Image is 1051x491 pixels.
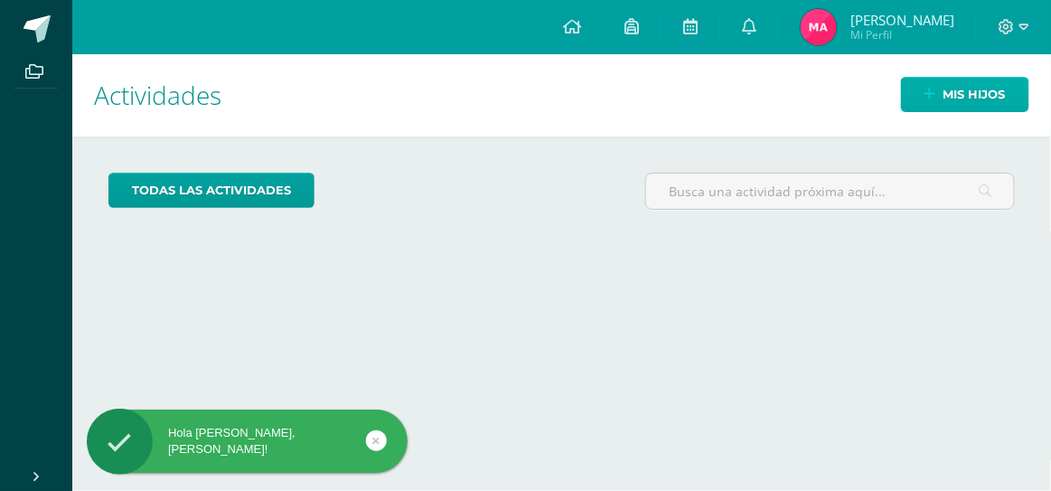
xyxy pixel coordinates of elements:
span: Mi Perfil [850,27,954,42]
img: 84869338fe7a98138431cc42a08e66e6.png [801,9,837,45]
span: Mis hijos [943,78,1006,111]
input: Busca una actividad próxima aquí... [646,174,1014,209]
h1: Actividades [94,54,1029,137]
a: Mis hijos [901,77,1029,112]
a: todas las Actividades [108,173,314,208]
div: Hola [PERSON_NAME], [PERSON_NAME]! [87,425,408,458]
span: [PERSON_NAME] [850,11,954,29]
